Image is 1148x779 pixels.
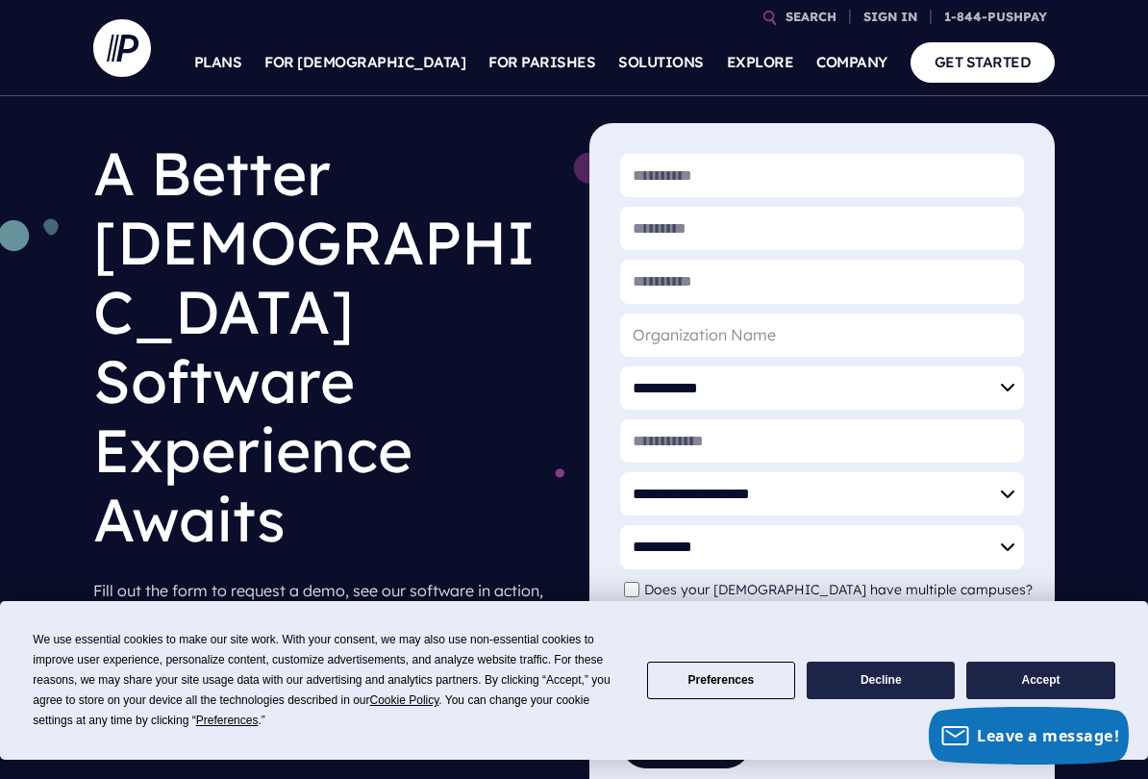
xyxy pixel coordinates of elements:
button: Preferences [647,662,795,699]
a: FOR PARISHES [488,29,595,96]
a: SOLUTIONS [618,29,704,96]
a: EXPLORE [727,29,794,96]
span: Preferences [196,714,259,727]
h1: A Better [DEMOGRAPHIC_DATA] Software Experience Awaits [93,123,559,569]
a: FOR [DEMOGRAPHIC_DATA] [264,29,465,96]
p: Fill out the form to request a demo, see our software in action, and talk to an expert about how ... [93,569,559,667]
a: GET STARTED [911,42,1056,82]
span: Leave a message! [977,725,1119,746]
button: Decline [807,662,955,699]
input: Organization Name [620,314,1024,357]
label: Does your [DEMOGRAPHIC_DATA] have multiple campuses? [644,582,1042,598]
button: Leave a message! [929,707,1129,765]
div: We use essential cookies to make our site work. With your consent, we may also use non-essential ... [33,630,623,731]
a: COMPANY [816,29,887,96]
a: PLANS [194,29,242,96]
button: Accept [966,662,1114,699]
span: Cookie Policy [370,693,439,707]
